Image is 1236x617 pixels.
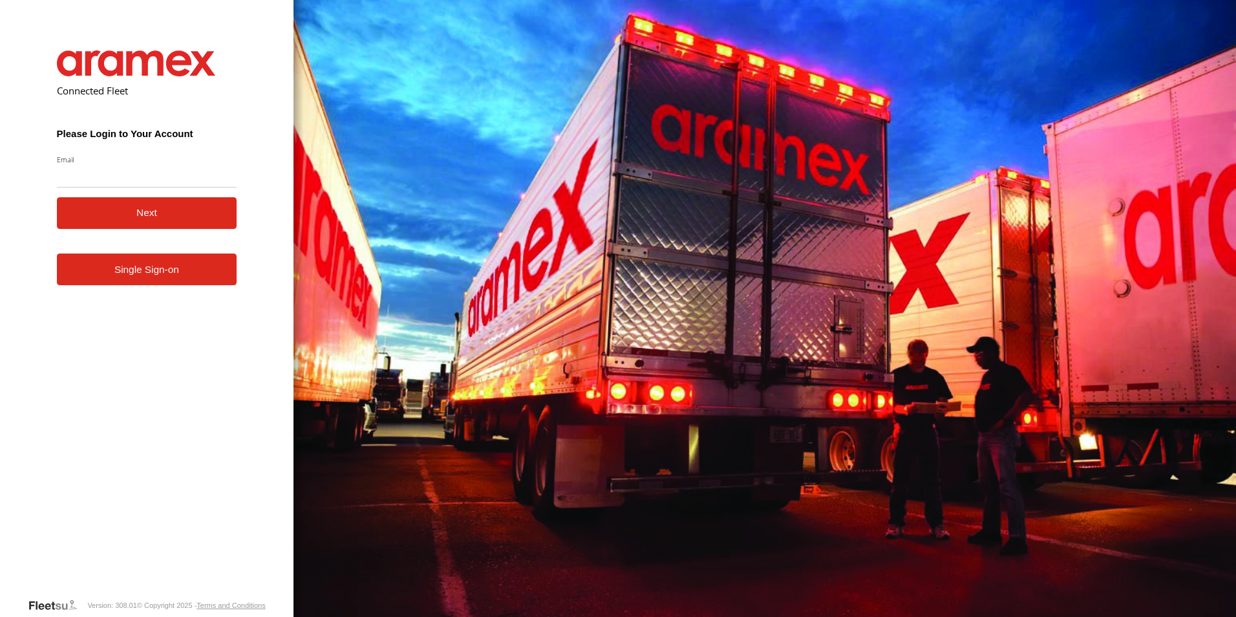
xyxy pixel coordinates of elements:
[137,601,266,609] div: © Copyright 2025 -
[197,601,265,609] a: Terms and Conditions
[28,599,87,612] a: Visit our Website
[57,84,237,97] h2: Connected Fleet
[57,128,237,139] h3: Please Login to Your Account
[57,50,216,76] img: Aramex
[57,197,237,229] button: Next
[57,155,237,164] label: Email
[87,601,136,609] div: Version: 308.01
[57,254,237,285] a: Single Sign-on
